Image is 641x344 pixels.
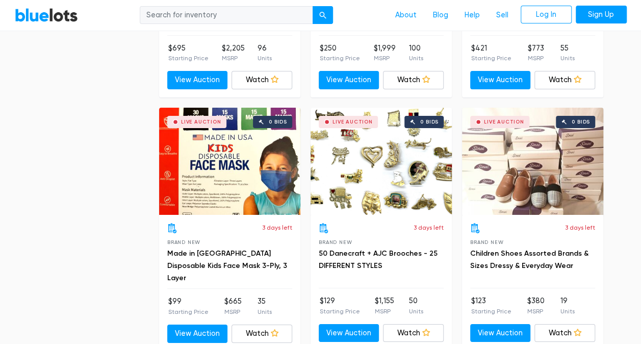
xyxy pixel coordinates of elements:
li: $773 [528,43,544,63]
p: MSRP [527,307,545,316]
li: 100 [409,43,423,63]
span: Brand New [319,239,352,245]
a: Help [456,6,488,25]
li: $2,205 [221,43,244,63]
a: View Auction [167,71,228,89]
p: Starting Price [320,307,360,316]
li: $695 [168,43,209,63]
p: Starting Price [168,54,209,63]
a: Sign Up [576,6,627,24]
li: 50 [409,296,423,316]
a: Live Auction 0 bids [462,108,603,215]
div: 0 bids [572,119,590,125]
p: Units [409,307,423,316]
li: $129 [320,296,360,316]
div: 0 bids [420,119,439,125]
a: Live Auction 0 bids [311,108,452,215]
p: MSRP [224,307,242,316]
a: Log In [521,6,572,24]
input: Search for inventory [140,6,313,24]
li: 19 [560,296,575,316]
li: $380 [527,296,545,316]
li: 55 [560,43,575,63]
p: MSRP [375,307,394,316]
li: 96 [258,43,272,63]
p: 3 days left [565,223,595,232]
li: $665 [224,296,242,316]
a: Watch [534,324,595,342]
a: Watch [534,71,595,89]
span: Brand New [167,239,200,245]
p: MSRP [528,54,544,63]
a: BlueLots [15,8,78,22]
p: Starting Price [168,307,209,316]
p: Starting Price [471,307,511,316]
p: Units [258,54,272,63]
a: Made in [GEOGRAPHIC_DATA] Disposable Kids Face Mask 3-Ply, 3 Layer [167,249,287,282]
a: View Auction [319,324,379,342]
a: Sell [488,6,517,25]
li: $1,155 [375,296,394,316]
div: Live Auction [484,119,524,125]
p: Starting Price [471,54,511,63]
li: $123 [471,296,511,316]
p: 3 days left [414,223,444,232]
a: Blog [425,6,456,25]
p: Units [409,54,423,63]
a: 50 Danecraft + AJC Brooches - 25 DIFFERENT STYLES [319,249,438,270]
a: Live Auction 0 bids [159,108,300,215]
div: Live Auction [181,119,221,125]
li: $1,999 [373,43,395,63]
a: View Auction [167,325,228,343]
li: $421 [471,43,511,63]
a: Watch [383,324,444,342]
p: MSRP [373,54,395,63]
div: 0 bids [269,119,287,125]
a: Watch [232,71,292,89]
p: Units [560,54,575,63]
span: Brand New [470,239,503,245]
a: View Auction [470,324,531,342]
a: About [387,6,425,25]
div: Live Auction [332,119,373,125]
a: View Auction [470,71,531,89]
li: $99 [168,296,209,316]
p: Units [258,307,272,316]
p: Units [560,307,575,316]
a: Children Shoes Assorted Brands & Sizes Dressy & Everyday Wear [470,249,588,270]
li: $250 [320,43,360,63]
a: Watch [232,325,292,343]
p: MSRP [221,54,244,63]
a: View Auction [319,71,379,89]
p: 3 days left [262,223,292,232]
a: Watch [383,71,444,89]
li: 35 [258,296,272,316]
p: Starting Price [320,54,360,63]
